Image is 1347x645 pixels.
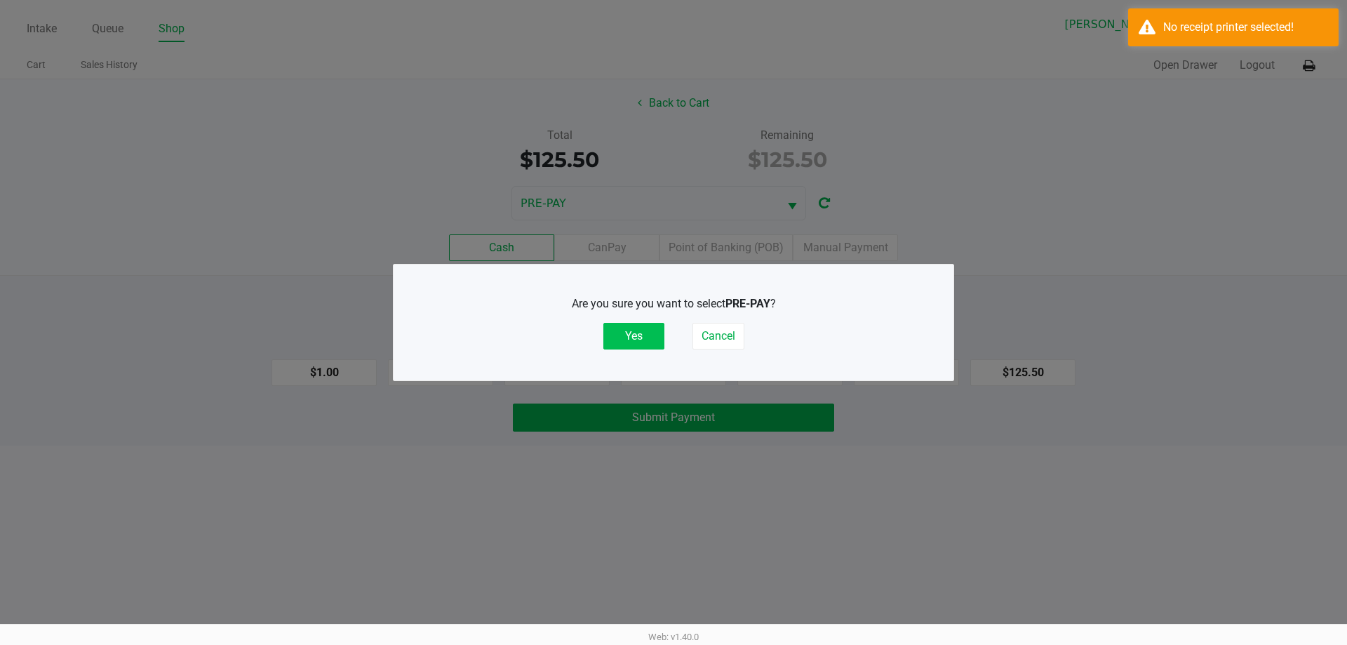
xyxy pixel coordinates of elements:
button: Cancel [692,323,744,350]
p: Are you sure you want to select ? [432,295,915,312]
div: No receipt printer selected! [1163,19,1328,36]
button: Yes [603,323,664,350]
span: Web: v1.40.0 [648,632,699,642]
b: PRE-PAY [725,297,770,310]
